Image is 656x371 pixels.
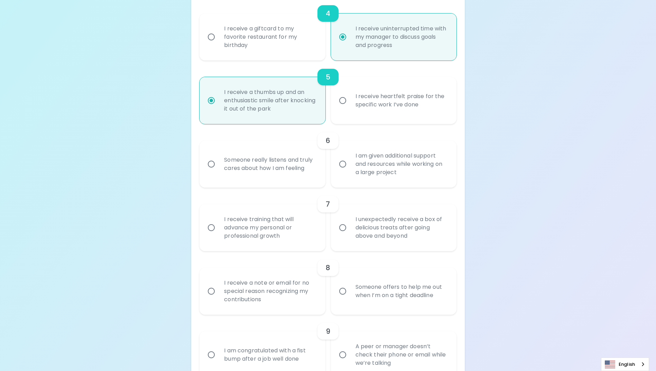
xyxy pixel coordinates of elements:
div: I receive uninterrupted time with my manager to discuss goals and progress [350,16,453,58]
h6: 8 [326,262,330,273]
div: Someone offers to help me out when I’m on a tight deadline [350,275,453,308]
a: English [601,358,649,371]
div: choice-group-check [200,251,456,315]
div: Someone really listens and truly cares about how I am feeling [219,148,321,181]
div: I receive a thumbs up and an enthusiastic smile after knocking it out of the park [219,80,321,121]
div: choice-group-check [200,188,456,251]
div: I receive training that will advance my personal or professional growth [219,207,321,248]
div: I am given additional support and resources while working on a large project [350,143,453,185]
div: I receive a note or email for no special reason recognizing my contributions [219,270,321,312]
div: Language [601,358,649,371]
h6: 4 [326,8,330,19]
h6: 5 [326,72,330,83]
div: I receive a giftcard to my favorite restaurant for my birthday [219,16,321,58]
h6: 7 [326,199,330,210]
h6: 6 [326,135,330,146]
div: choice-group-check [200,60,456,124]
h6: 9 [326,326,330,337]
div: I receive heartfelt praise for the specific work I’ve done [350,84,453,117]
aside: Language selected: English [601,358,649,371]
div: I unexpectedly receive a box of delicious treats after going above and beyond [350,207,453,248]
div: choice-group-check [200,124,456,188]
